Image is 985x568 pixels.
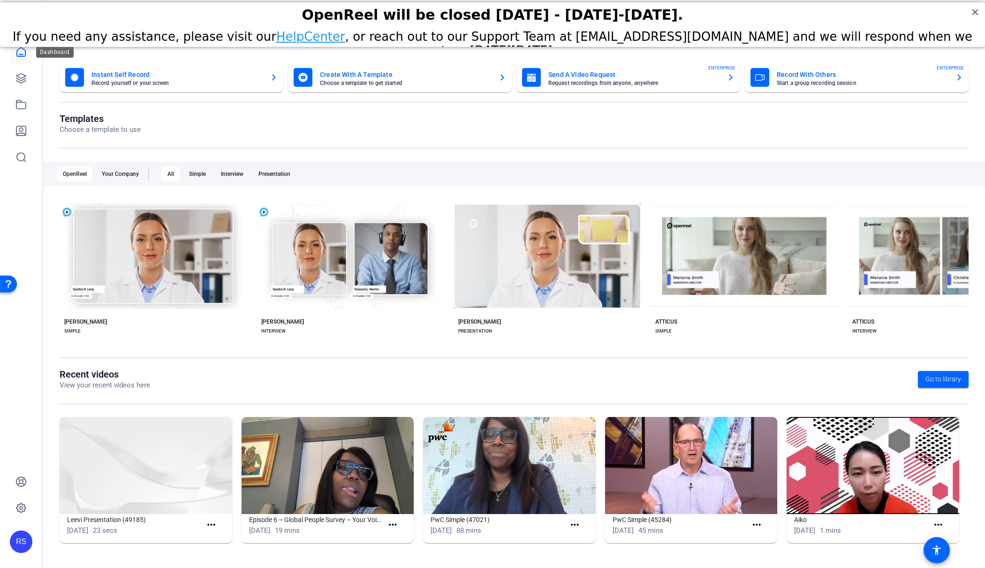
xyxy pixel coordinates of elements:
[605,417,778,514] img: PwC Simple (45284)
[60,62,283,92] button: Instant Self RecordRecord yourself or your screen
[162,167,180,182] div: All
[60,113,141,124] h1: Templates
[794,526,815,535] span: [DATE]
[60,124,141,135] p: Choose a template to use
[745,62,969,92] button: Record With OthersStart a group recording sessionENTERPRISE
[215,167,249,182] div: Interview
[249,514,384,525] h1: Episode 6 – Global People Survey – Your Voice, Our Action The Sequel
[275,526,300,535] span: 19 mins
[261,318,304,326] div: [PERSON_NAME]
[249,526,270,535] span: [DATE]
[13,27,972,55] span: If you need any assistance, please visit our , or reach out to our Support Team at [EMAIL_ADDRESS...
[852,318,874,326] div: ATTICUS
[431,526,452,535] span: [DATE]
[787,417,959,514] img: Aiko
[794,514,929,525] h1: Aiko
[820,526,841,535] span: 1 mins
[638,526,663,535] span: 45 mins
[925,374,961,384] span: Go to library
[431,514,565,525] h1: PwC Simple (47021)
[320,80,491,86] mat-card-subtitle: Choose a template to get started
[67,514,202,525] h1: Leevi Presentation (49185)
[276,27,345,41] a: HelpCenter
[60,417,232,514] img: Leevi Presentation (49185)
[91,80,263,86] mat-card-subtitle: Record yourself or your screen
[387,519,399,531] mat-icon: more_horiz
[458,318,501,326] div: [PERSON_NAME]
[852,327,877,335] div: INTERVIEW
[96,167,144,182] div: Your Company
[205,519,217,531] mat-icon: more_horiz
[60,369,150,380] h1: Recent videos
[918,371,969,388] a: Go to library
[12,4,973,21] div: OpenReel will be closed [DATE] - [DATE]-[DATE].
[261,327,286,335] div: INTERVIEW
[423,417,596,514] img: PwC Simple (47021)
[36,46,74,58] div: Dashboard
[569,519,581,531] mat-icon: more_horiz
[932,519,944,531] mat-icon: more_horiz
[516,62,740,92] button: Send A Video RequestRequest recordings from anyone, anywhereENTERPRISE
[655,327,672,335] div: SIMPLE
[777,69,948,80] mat-card-title: Record With Others
[937,64,964,71] span: ENTERPRISE
[456,526,481,535] span: 88 mins
[655,318,677,326] div: ATTICUS
[57,167,92,182] div: OpenReel
[91,69,263,80] mat-card-title: Instant Self Record
[751,519,763,531] mat-icon: more_horiz
[288,62,512,92] button: Create With A TemplateChoose a template to get started
[10,530,32,553] div: RS
[708,64,735,71] span: ENTERPRISE
[613,514,747,525] h1: PwC Simple (45284)
[458,327,492,335] div: PRESENTATION
[60,380,150,391] p: View your recent videos here
[931,545,942,556] mat-icon: accessibility
[242,417,414,514] img: Episode 6 – Global People Survey – Your Voice, Our Action The Sequel
[64,327,81,335] div: SIMPLE
[548,69,720,80] mat-card-title: Send A Video Request
[183,167,212,182] div: Simple
[253,167,296,182] div: Presentation
[777,80,948,86] mat-card-subtitle: Start a group recording session
[320,69,491,80] mat-card-title: Create With A Template
[548,80,720,86] mat-card-subtitle: Request recordings from anyone, anywhere
[613,526,634,535] span: [DATE]
[93,526,117,535] span: 23 secs
[67,526,88,535] span: [DATE]
[64,318,107,326] div: [PERSON_NAME]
